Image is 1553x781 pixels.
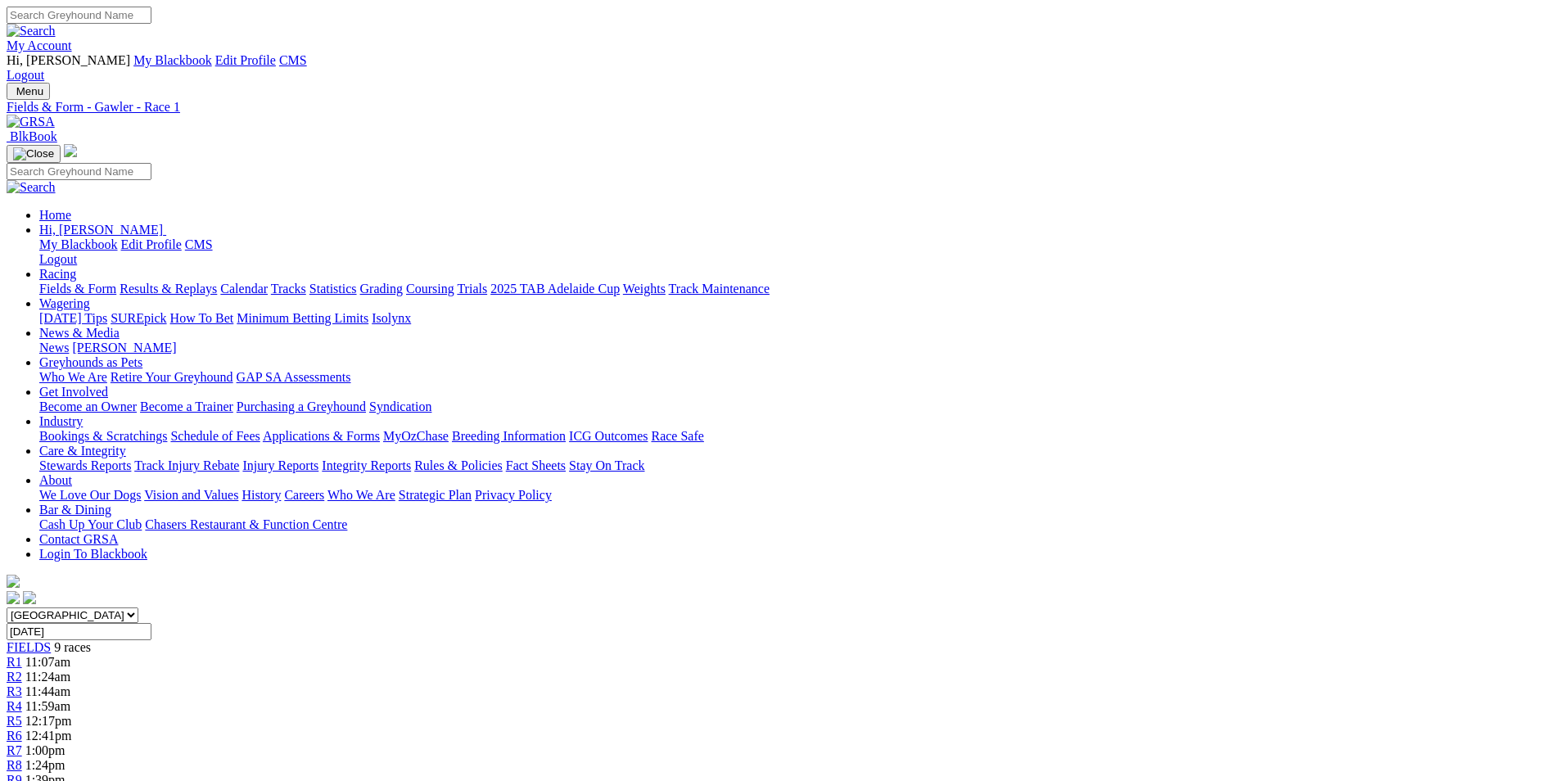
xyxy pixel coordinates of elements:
a: Grading [360,282,403,296]
span: 9 races [54,640,91,654]
a: Minimum Betting Limits [237,311,368,325]
a: Who We Are [39,370,107,384]
a: Injury Reports [242,458,318,472]
a: 2025 TAB Adelaide Cup [490,282,620,296]
a: Strategic Plan [399,488,472,502]
a: My Account [7,38,72,52]
a: [PERSON_NAME] [72,341,176,354]
span: 11:24am [25,670,70,684]
a: Fields & Form [39,282,116,296]
span: BlkBook [10,129,57,143]
a: Weights [623,282,666,296]
div: About [39,488,1546,503]
a: Race Safe [651,429,703,443]
a: Tracks [271,282,306,296]
a: Home [39,208,71,222]
a: Become an Owner [39,400,137,413]
a: CMS [279,53,307,67]
img: Search [7,180,56,195]
img: GRSA [7,115,55,129]
span: 12:41pm [25,729,72,743]
a: Track Injury Rebate [134,458,239,472]
a: R6 [7,729,22,743]
a: R5 [7,714,22,728]
span: 11:59am [25,699,70,713]
a: History [242,488,281,502]
a: Edit Profile [215,53,276,67]
a: R3 [7,684,22,698]
div: Industry [39,429,1546,444]
a: Statistics [309,282,357,296]
img: Search [7,24,56,38]
a: Applications & Forms [263,429,380,443]
button: Toggle navigation [7,145,61,163]
a: Contact GRSA [39,532,118,546]
span: 1:00pm [25,743,65,757]
a: Industry [39,414,83,428]
a: Vision and Values [144,488,238,502]
div: Wagering [39,311,1546,326]
a: Retire Your Greyhound [111,370,233,384]
span: R4 [7,699,22,713]
a: How To Bet [170,311,234,325]
button: Toggle navigation [7,83,50,100]
a: Track Maintenance [669,282,770,296]
a: Purchasing a Greyhound [237,400,366,413]
a: Coursing [406,282,454,296]
a: Greyhounds as Pets [39,355,142,369]
div: Care & Integrity [39,458,1546,473]
a: Logout [7,68,44,82]
a: Calendar [220,282,268,296]
a: FIELDS [7,640,51,654]
a: CMS [185,237,213,251]
input: Search [7,163,151,180]
a: R1 [7,655,22,669]
span: Hi, [PERSON_NAME] [7,53,130,67]
a: My Blackbook [39,237,118,251]
a: Cash Up Your Club [39,517,142,531]
a: Fact Sheets [506,458,566,472]
a: Get Involved [39,385,108,399]
a: Logout [39,252,77,266]
a: Rules & Policies [414,458,503,472]
div: Hi, [PERSON_NAME] [39,237,1546,267]
img: facebook.svg [7,591,20,604]
a: R2 [7,670,22,684]
a: Syndication [369,400,431,413]
span: Hi, [PERSON_NAME] [39,223,163,237]
a: News & Media [39,326,120,340]
a: R8 [7,758,22,772]
span: 11:44am [25,684,70,698]
a: Stay On Track [569,458,644,472]
a: Bookings & Scratchings [39,429,167,443]
img: logo-grsa-white.png [64,144,77,157]
a: Who We Are [327,488,395,502]
a: Privacy Policy [475,488,552,502]
a: BlkBook [7,129,57,143]
a: Trials [457,282,487,296]
div: Racing [39,282,1546,296]
input: Search [7,7,151,24]
a: GAP SA Assessments [237,370,351,384]
a: Chasers Restaurant & Function Centre [145,517,347,531]
a: We Love Our Dogs [39,488,141,502]
a: Integrity Reports [322,458,411,472]
a: R7 [7,743,22,757]
div: My Account [7,53,1546,83]
span: 1:24pm [25,758,65,772]
a: My Blackbook [133,53,212,67]
a: Login To Blackbook [39,547,147,561]
a: Breeding Information [452,429,566,443]
a: About [39,473,72,487]
div: Bar & Dining [39,517,1546,532]
img: Close [13,147,54,160]
a: Fields & Form - Gawler - Race 1 [7,100,1546,115]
